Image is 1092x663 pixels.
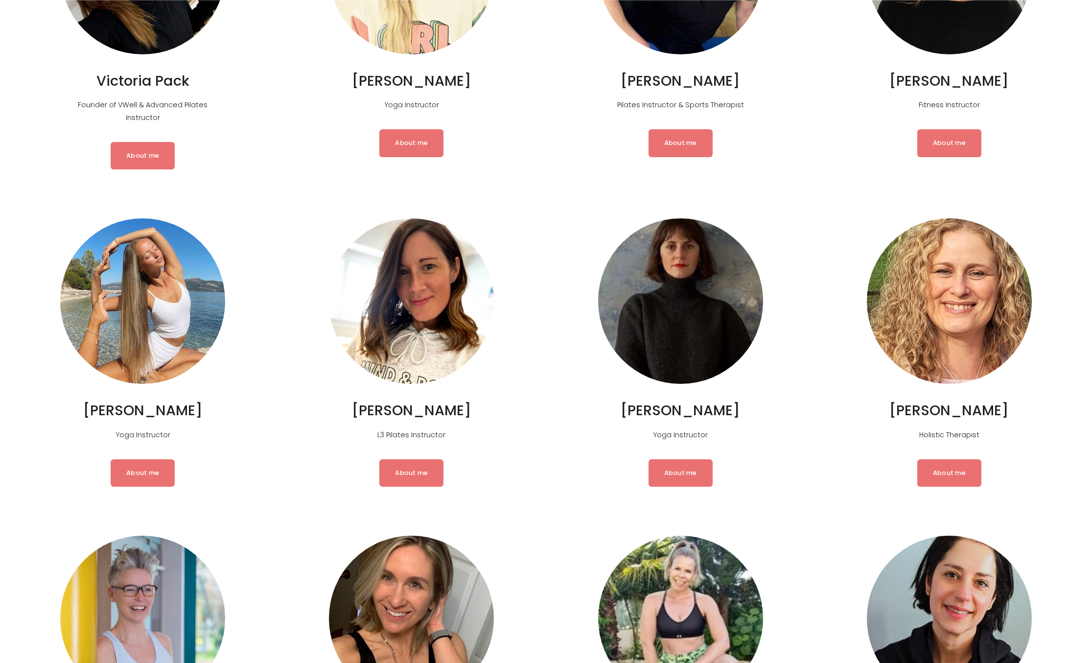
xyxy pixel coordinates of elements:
[60,72,225,90] h2: Victoria Pack
[598,402,763,420] h2: [PERSON_NAME]
[329,72,494,90] h2: [PERSON_NAME]
[111,142,175,169] a: About me
[867,429,1032,442] p: Holistic Therapist
[60,99,225,124] p: Founder of VWell & Advanced Pilates Instructor
[649,459,713,487] a: About me
[60,402,225,420] h2: [PERSON_NAME]
[867,99,1032,112] p: Fitness Instructor
[329,402,494,420] h2: [PERSON_NAME]
[329,429,494,442] p: L3 Pilates Instructor
[649,129,713,157] a: About me
[917,129,981,157] a: About me
[379,459,443,487] a: About me
[598,429,763,442] p: Yoga Instructor
[60,218,225,384] img: Woman practicing yoga on a pebble beach by the sea, wearing a white tank top and shorts, with lon...
[598,218,763,384] img: Alice Liptrot bio pic
[60,429,225,442] p: Yoga Instructor
[379,129,443,157] a: About me
[111,459,175,487] a: About me
[598,72,763,90] h2: [PERSON_NAME]
[917,459,981,487] a: About me
[867,72,1032,90] h2: [PERSON_NAME]
[867,218,1032,384] img: Smiling person with curly hair outdoors
[329,99,494,112] p: Yoga Instructor
[598,99,763,112] p: Pilates Instructor & Sports Therapist
[329,218,494,384] img: Woman wearing a gray hoodie with 'Mind & Body Movement' printed on it, smiling indoors.
[867,402,1032,420] h2: [PERSON_NAME]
